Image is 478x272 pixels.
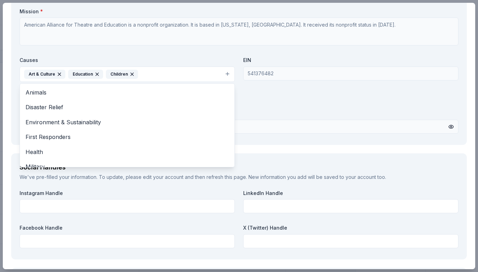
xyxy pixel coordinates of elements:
[26,118,229,127] span: Environment & Sustainability
[20,83,235,167] div: Art & CultureEducationChildren
[26,88,229,97] span: Animals
[24,70,65,79] div: Art & Culture
[26,147,229,156] span: Health
[68,70,103,79] div: Education
[20,67,235,82] button: Art & CultureEducationChildren
[26,103,229,112] span: Disaster Relief
[26,162,229,171] span: Military
[26,132,229,141] span: First Responders
[106,70,138,79] div: Children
